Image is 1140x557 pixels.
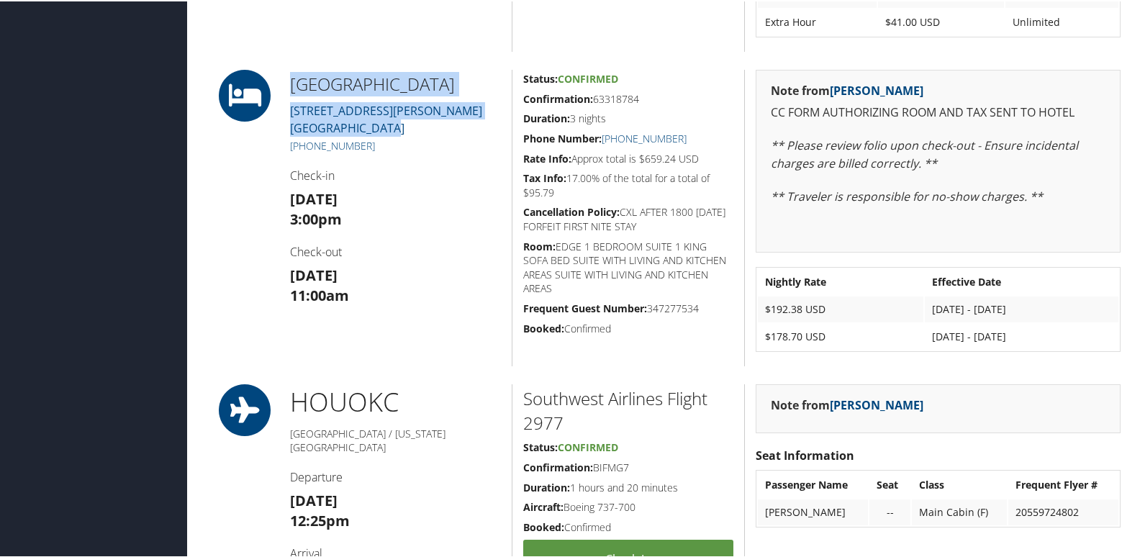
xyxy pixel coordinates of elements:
h5: [GEOGRAPHIC_DATA] / [US_STATE][GEOGRAPHIC_DATA] [290,425,501,453]
td: Main Cabin (F) [912,498,1007,524]
strong: Room: [523,238,556,252]
em: ** Please review folio upon check-out - Ensure incidental charges are billed correctly. ** [771,136,1078,171]
strong: 12:25pm [290,510,350,529]
a: [PHONE_NUMBER] [602,130,687,144]
strong: Seat Information [756,446,854,462]
h5: 63318784 [523,91,733,105]
h5: Confirmed [523,320,733,335]
span: Confirmed [558,71,618,84]
th: Nightly Rate [758,268,923,294]
strong: [DATE] [290,264,338,284]
strong: Phone Number: [523,130,602,144]
h5: 347277534 [523,300,733,314]
strong: 3:00pm [290,208,342,227]
a: [PHONE_NUMBER] [290,137,375,151]
strong: Booked: [523,519,564,533]
td: $192.38 USD [758,295,923,321]
td: [DATE] - [DATE] [925,295,1118,321]
h4: Departure [290,468,501,484]
strong: Duration: [523,110,570,124]
a: [STREET_ADDRESS][PERSON_NAME][GEOGRAPHIC_DATA] [290,101,482,135]
th: Passenger Name [758,471,869,497]
h5: 1 hours and 20 minutes [523,479,733,494]
span: Confirmed [558,439,618,453]
h5: Approx total is $659.24 USD [523,150,733,165]
th: Effective Date [925,268,1118,294]
p: CC FORM AUTHORIZING ROOM AND TAX SENT TO HOTEL [771,102,1105,121]
h5: CXL AFTER 1800 [DATE] FORFEIT FIRST NITE STAY [523,204,733,232]
h5: Confirmed [523,519,733,533]
strong: Cancellation Policy: [523,204,620,217]
strong: 11:00am [290,284,349,304]
td: Extra Hour [758,8,877,34]
th: Frequent Flyer # [1008,471,1118,497]
h2: [GEOGRAPHIC_DATA] [290,71,501,95]
h5: 3 nights [523,110,733,124]
a: [PERSON_NAME] [830,396,923,412]
strong: Confirmation: [523,91,593,104]
strong: [DATE] [290,489,338,509]
strong: Status: [523,439,558,453]
td: 20559724802 [1008,498,1118,524]
strong: Booked: [523,320,564,334]
strong: Frequent Guest Number: [523,300,647,314]
h5: EDGE 1 BEDROOM SUITE 1 KING SOFA BED SUITE WITH LIVING AND KITCHEN AREAS SUITE WITH LIVING AND KI... [523,238,733,294]
em: ** Traveler is responsible for no-show charges. ** [771,187,1043,203]
strong: Rate Info: [523,150,571,164]
h5: 17.00% of the total for a total of $95.79 [523,170,733,198]
th: Class [912,471,1007,497]
td: Unlimited [1005,8,1118,34]
strong: Tax Info: [523,170,566,184]
td: $41.00 USD [878,8,1004,34]
a: [PERSON_NAME] [830,81,923,97]
td: [DATE] - [DATE] [925,322,1118,348]
td: $178.70 USD [758,322,923,348]
h4: Check-in [290,166,501,182]
strong: Note from [771,396,923,412]
th: Seat [869,471,910,497]
strong: Status: [523,71,558,84]
h5: BIFMG7 [523,459,733,474]
td: [PERSON_NAME] [758,498,869,524]
h5: Boeing 737-700 [523,499,733,513]
strong: Confirmation: [523,459,593,473]
strong: Note from [771,81,923,97]
div: -- [877,504,903,517]
strong: Duration: [523,479,570,493]
strong: [DATE] [290,188,338,207]
h2: Southwest Airlines Flight 2977 [523,385,733,433]
h1: HOU OKC [290,383,501,419]
strong: Aircraft: [523,499,564,512]
h4: Check-out [290,243,501,258]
